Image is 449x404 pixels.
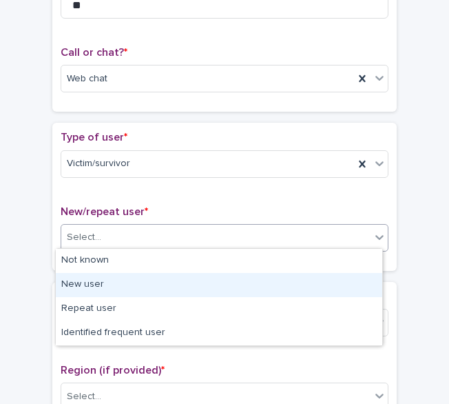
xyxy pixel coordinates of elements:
div: Select... [67,230,101,245]
div: Repeat user [56,297,382,321]
span: Call or chat? [61,47,127,58]
div: Identified frequent user [56,321,382,345]
div: Select... [67,390,101,404]
div: New user [56,273,382,297]
span: Type of user [61,132,127,143]
span: Region (if provided) [61,365,165,376]
span: New/repeat user [61,206,148,217]
div: Not known [56,249,382,273]
span: Victim/survivor [67,156,130,171]
span: Web chat [67,72,107,86]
